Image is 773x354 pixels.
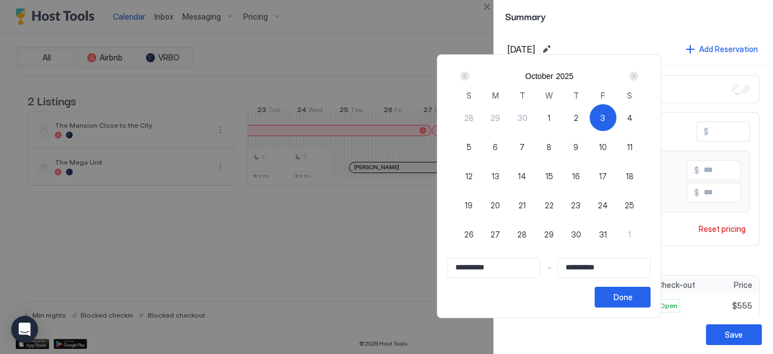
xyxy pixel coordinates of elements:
[616,192,643,218] button: 25
[545,170,553,182] span: 15
[625,199,634,211] span: 25
[492,90,499,101] span: M
[601,90,605,101] span: F
[464,229,473,240] span: 26
[628,229,631,240] span: 1
[11,316,38,343] div: Open Intercom Messenger
[556,72,573,81] button: 2025
[493,141,498,153] span: 6
[626,170,634,182] span: 18
[571,199,581,211] span: 23
[465,170,472,182] span: 12
[599,141,607,153] span: 10
[509,133,536,160] button: 7
[563,162,590,189] button: 16
[509,162,536,189] button: 14
[563,133,590,160] button: 9
[547,263,551,273] span: -
[536,133,563,160] button: 8
[599,170,607,182] span: 17
[572,170,580,182] span: 16
[492,170,499,182] span: 13
[466,90,471,101] span: S
[627,90,632,101] span: S
[544,229,554,240] span: 29
[520,141,525,153] span: 7
[600,112,605,124] span: 3
[458,69,473,83] button: Prev
[590,192,616,218] button: 24
[455,221,482,248] button: 26
[595,287,651,308] button: Done
[563,104,590,131] button: 2
[599,229,607,240] span: 31
[536,104,563,131] button: 1
[571,229,581,240] span: 30
[536,221,563,248] button: 29
[598,199,608,211] span: 24
[616,162,643,189] button: 18
[509,192,536,218] button: 21
[482,192,509,218] button: 20
[464,112,473,124] span: 28
[465,199,473,211] span: 19
[509,221,536,248] button: 28
[574,112,578,124] span: 2
[616,133,643,160] button: 11
[517,112,527,124] span: 30
[466,141,471,153] span: 5
[455,192,482,218] button: 19
[573,90,579,101] span: T
[525,72,553,81] button: October
[627,141,633,153] span: 11
[545,199,554,211] span: 22
[625,69,640,83] button: Next
[518,170,526,182] span: 14
[546,141,552,153] span: 8
[517,229,527,240] span: 28
[545,90,553,101] span: W
[616,104,643,131] button: 4
[558,258,650,277] input: Input Field
[455,104,482,131] button: 28
[536,162,563,189] button: 15
[455,162,482,189] button: 12
[627,112,633,124] span: 4
[519,199,526,211] span: 21
[491,112,500,124] span: 29
[573,141,578,153] span: 9
[613,291,632,303] div: Done
[536,192,563,218] button: 22
[590,133,616,160] button: 10
[455,133,482,160] button: 5
[482,104,509,131] button: 29
[482,162,509,189] button: 13
[563,221,590,248] button: 30
[448,258,540,277] input: Input Field
[520,90,525,101] span: T
[482,133,509,160] button: 6
[590,221,616,248] button: 31
[590,162,616,189] button: 17
[590,104,616,131] button: 3
[509,104,536,131] button: 30
[491,199,500,211] span: 20
[491,229,500,240] span: 27
[563,192,590,218] button: 23
[482,221,509,248] button: 27
[548,112,550,124] span: 1
[616,221,643,248] button: 1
